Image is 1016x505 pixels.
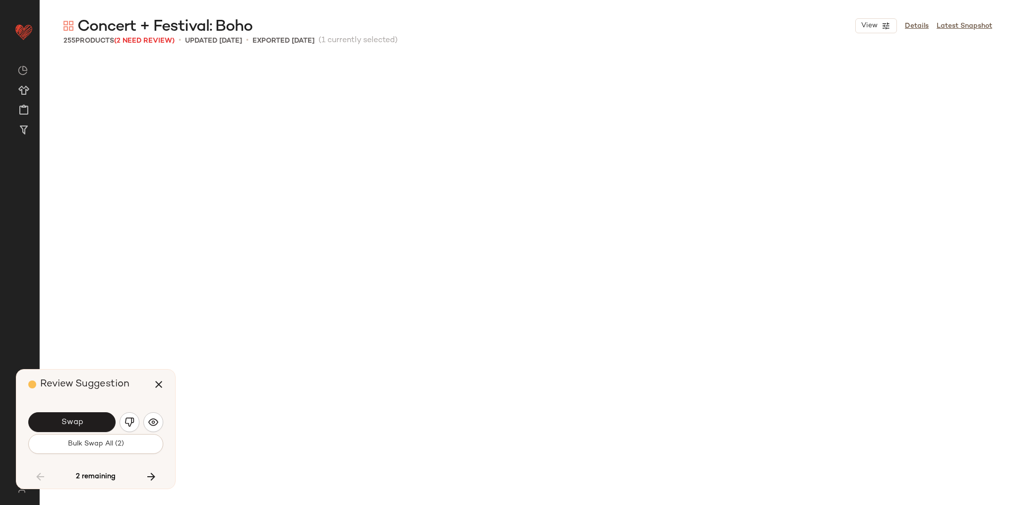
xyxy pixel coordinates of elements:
span: View [861,22,878,30]
a: Latest Snapshot [937,21,992,31]
div: Products [63,36,175,46]
p: Exported [DATE] [253,36,315,46]
span: 255 [63,37,75,45]
span: 2 remaining [76,472,116,481]
button: Swap [28,412,116,432]
span: (2 Need Review) [114,37,175,45]
img: svg%3e [125,417,134,427]
span: Swap [61,418,83,427]
span: Bulk Swap All (2) [67,440,124,448]
a: Details [905,21,929,31]
span: Review Suggestion [40,379,129,389]
img: heart_red.DM2ytmEG.svg [14,22,34,42]
button: View [855,18,897,33]
p: updated [DATE] [185,36,242,46]
span: (1 currently selected) [318,35,398,47]
button: Bulk Swap All (2) [28,434,163,454]
img: svg%3e [18,65,28,75]
img: svg%3e [63,21,73,31]
img: svg%3e [12,485,31,493]
img: svg%3e [148,417,158,427]
span: • [246,35,249,47]
span: Concert + Festival: Boho [77,17,253,37]
span: • [179,35,181,47]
